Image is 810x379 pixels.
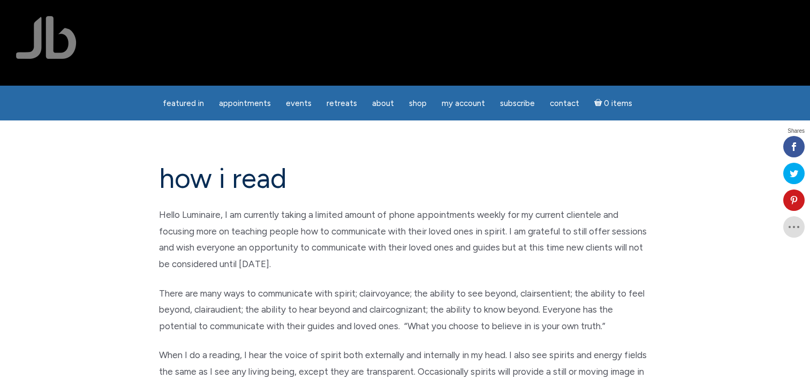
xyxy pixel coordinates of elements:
h1: how i read [159,163,652,194]
img: Jamie Butler. The Everyday Medium [16,16,77,59]
a: About [366,93,400,114]
a: Appointments [213,93,277,114]
a: Cart0 items [588,92,639,114]
span: Appointments [219,98,271,108]
span: About [372,98,394,108]
a: Retreats [320,93,364,114]
a: featured in [156,93,210,114]
span: 0 items [604,100,632,108]
a: Subscribe [494,93,541,114]
i: Cart [594,98,604,108]
a: Events [279,93,318,114]
a: Contact [543,93,586,114]
p: There are many ways to communicate with spirit; clairvoyance; the ability to see beyond, clairsen... [159,285,652,335]
span: Shares [788,128,805,134]
span: featured in [163,98,204,108]
span: Subscribe [500,98,535,108]
span: My Account [442,98,485,108]
p: Hello Luminaire, I am currently taking a limited amount of phone appointments weekly for my curre... [159,207,652,272]
a: My Account [435,93,491,114]
span: Retreats [327,98,357,108]
span: Contact [550,98,579,108]
a: Shop [403,93,433,114]
span: Shop [409,98,427,108]
span: Events [286,98,312,108]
